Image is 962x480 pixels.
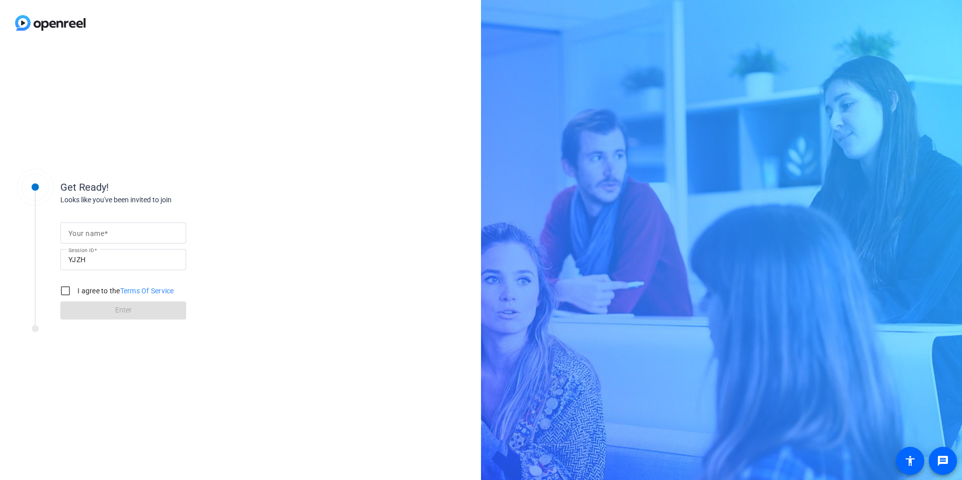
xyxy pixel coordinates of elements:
[60,180,262,195] div: Get Ready!
[75,286,174,296] label: I agree to the
[120,287,174,295] a: Terms Of Service
[68,229,104,237] mat-label: Your name
[904,455,916,467] mat-icon: accessibility
[68,247,94,253] mat-label: Session ID
[60,195,262,205] div: Looks like you've been invited to join
[937,455,949,467] mat-icon: message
